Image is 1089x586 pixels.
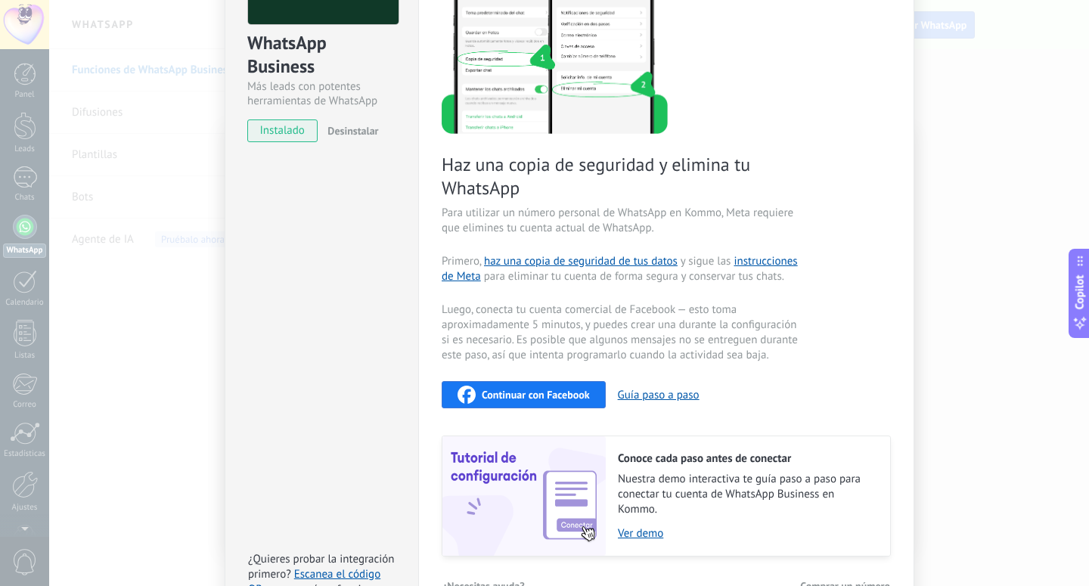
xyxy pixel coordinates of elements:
div: Más leads con potentes herramientas de WhatsApp [247,79,396,108]
span: ¿Quieres probar la integración primero? [248,552,395,581]
span: Para utilizar un número personal de WhatsApp en Kommo, Meta requiere que elimines tu cuenta actua... [442,206,802,236]
button: Desinstalar [321,119,378,142]
button: Continuar con Facebook [442,381,606,408]
span: instalado [248,119,317,142]
span: Continuar con Facebook [482,389,590,400]
div: WhatsApp Business [247,31,396,79]
span: Nuestra demo interactiva te guía paso a paso para conectar tu cuenta de WhatsApp Business en Kommo. [618,472,875,517]
span: Primero, y sigue las para eliminar tu cuenta de forma segura y conservar tus chats. [442,254,802,284]
a: Ver demo [618,526,875,541]
a: instrucciones de Meta [442,254,798,284]
button: Guía paso a paso [618,388,700,402]
a: haz una copia de seguridad de tus datos [484,254,678,268]
h2: Conoce cada paso antes de conectar [618,451,875,466]
span: Haz una copia de seguridad y elimina tu WhatsApp [442,153,802,200]
span: Desinstalar [327,124,378,138]
span: Copilot [1072,274,1087,309]
span: Luego, conecta tu cuenta comercial de Facebook — esto toma aproximadamente 5 minutos, y puedes cr... [442,302,802,363]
